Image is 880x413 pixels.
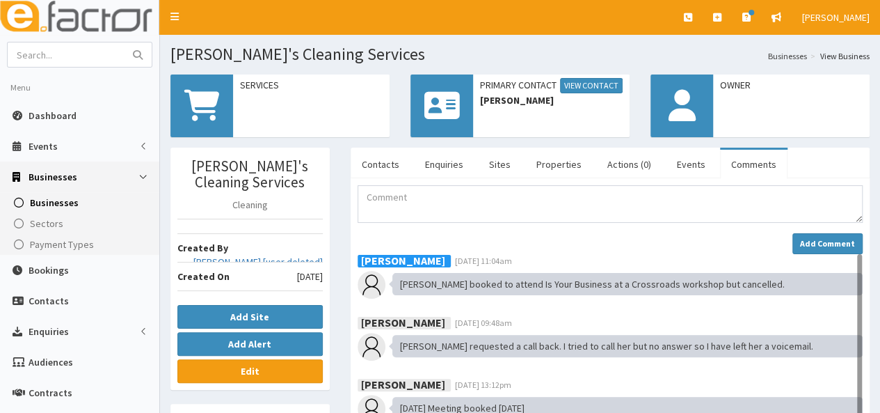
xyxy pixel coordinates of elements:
[30,196,79,209] span: Businesses
[3,192,159,213] a: Businesses
[560,78,623,93] a: View Contact
[193,255,323,269] a: [PERSON_NAME] [user deleted]
[455,380,511,390] span: [DATE] 13:12pm
[228,338,271,350] b: Add Alert
[478,150,522,179] a: Sites
[800,238,855,249] strong: Add Comment
[170,45,870,63] h1: [PERSON_NAME]'s Cleaning Services
[29,387,72,399] span: Contracts
[177,242,228,254] b: Created By
[30,238,94,251] span: Payment Types
[392,273,863,295] div: [PERSON_NAME] booked to attend Is Your Business at a Crossroads workshop but cancelled.
[666,150,717,179] a: Events
[351,150,410,179] a: Contacts
[720,78,863,92] span: Owner
[807,50,870,62] li: View Business
[596,150,662,179] a: Actions (0)
[177,198,323,212] p: Cleaning
[361,377,445,391] b: [PERSON_NAME]
[29,325,69,338] span: Enquiries
[361,315,445,329] b: [PERSON_NAME]
[802,11,870,24] span: [PERSON_NAME]
[240,78,383,92] span: Services
[358,185,863,223] textarea: Comment
[3,213,159,234] a: Sectors
[792,233,863,254] button: Add Comment
[29,140,58,153] span: Events
[177,332,323,356] button: Add Alert
[177,359,323,383] a: Edit
[241,365,259,377] b: Edit
[392,335,863,357] div: [PERSON_NAME] requested a call back. I tried to call her but no answer so I have left her a voice...
[480,93,623,107] span: [PERSON_NAME]
[455,318,512,328] span: [DATE] 09:48am
[29,295,69,307] span: Contacts
[29,264,69,276] span: Bookings
[480,78,623,93] span: Primary Contact
[29,109,77,122] span: Dashboard
[177,270,230,283] b: Created On
[414,150,474,179] a: Enquiries
[525,150,593,179] a: Properties
[29,171,77,183] span: Businesses
[361,253,445,267] b: [PERSON_NAME]
[177,158,323,190] h3: [PERSON_NAME]'s Cleaning Services
[230,311,269,323] b: Add Site
[720,150,787,179] a: Comments
[3,234,159,255] a: Payment Types
[30,217,63,230] span: Sectors
[29,356,73,368] span: Audiences
[8,42,125,67] input: Search...
[768,50,807,62] a: Businesses
[297,270,323,283] span: [DATE]
[455,256,512,266] span: [DATE] 11:04am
